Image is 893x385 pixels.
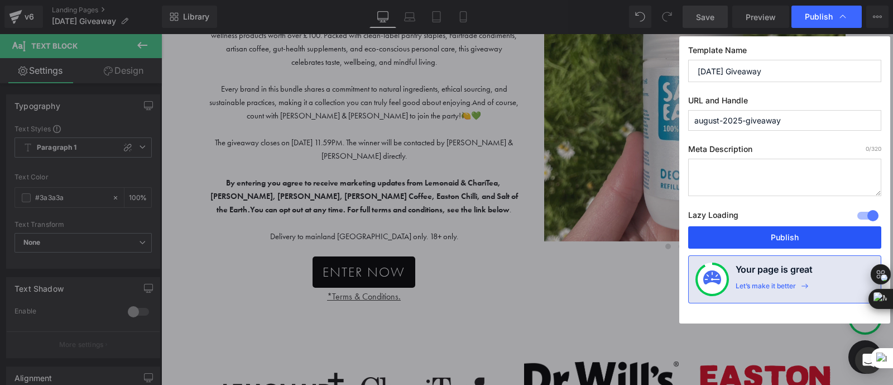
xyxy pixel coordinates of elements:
span: . [49,144,357,181]
span: Every brand in this bundle shares a commitment to natural ingredients, ethical sourcing, and sust... [48,50,346,74]
img: onboarding-status.svg [703,270,721,288]
a: ENTER NOW [151,223,253,254]
label: URL and Handle [688,96,881,110]
label: Template Name [688,45,881,60]
h4: Your page is great [736,263,813,282]
div: Let’s make it better [736,282,796,296]
span: 0 [866,145,869,152]
span: ENTER NOW [161,229,243,249]
span: Publish [805,12,833,22]
button: Publish [688,226,881,249]
span: Delivery to mainland [GEOGRAPHIC_DATA] only. 18+ only. [109,198,297,208]
label: Meta Description [688,144,881,159]
div: Open Intercom Messenger [855,347,882,374]
strong: By entering you agree to receive marketing updates from Lemonaid & ChariTea, [PERSON_NAME], [PERS... [49,144,357,181]
span: The giveaway closes on [DATE] 11.59PM. The winner will be contacted by [PERSON_NAME] & [PERSON_NA... [54,104,352,127]
strong: You can opt out at any time. For full terms and conditions, see the link below [89,171,348,181]
a: *Terms & Conditions. [166,257,239,269]
label: Lazy Loading [688,208,738,226]
span: /320 [866,145,881,152]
